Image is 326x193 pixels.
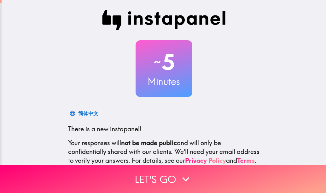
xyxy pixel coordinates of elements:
h3: Minutes [136,75,192,88]
span: ~ [153,53,162,71]
b: not be made public [121,139,177,147]
button: 简体中文 [68,107,101,120]
a: Terms [237,156,255,164]
span: There is a new instapanel! [68,125,142,133]
a: Privacy Policy [185,156,226,164]
img: Instapanel [102,10,226,30]
h2: 5 [136,49,192,75]
p: Your responses will and will only be confidentially shared with our clients. We'll need your emai... [68,139,260,165]
div: 简体中文 [78,109,98,118]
